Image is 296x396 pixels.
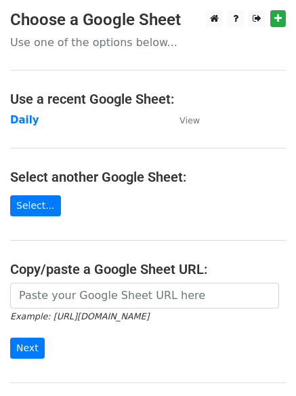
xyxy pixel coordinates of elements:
[166,114,200,126] a: View
[10,35,286,49] p: Use one of the options below...
[10,195,61,216] a: Select...
[10,338,45,359] input: Next
[10,311,149,321] small: Example: [URL][DOMAIN_NAME]
[10,261,286,277] h4: Copy/paste a Google Sheet URL:
[10,283,279,309] input: Paste your Google Sheet URL here
[179,115,200,125] small: View
[10,10,286,30] h3: Choose a Google Sheet
[10,169,286,185] h4: Select another Google Sheet:
[10,91,286,107] h4: Use a recent Google Sheet:
[10,114,39,126] a: Daily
